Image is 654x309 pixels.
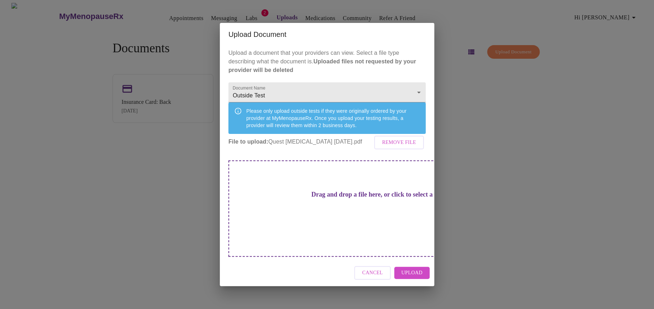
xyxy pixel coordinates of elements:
[374,136,424,150] button: Remove File
[246,105,420,132] div: Please only upload outside tests if they were originally ordered by your provider at MyMenopauseR...
[228,58,416,73] strong: Uploaded files not requested by your provider will be deleted
[228,29,426,40] h2: Upload Document
[401,269,422,277] span: Upload
[354,266,391,280] button: Cancel
[278,191,476,198] h3: Drag and drop a file here, or click to select a file
[228,49,426,74] p: Upload a document that your providers can view. Select a file type describing what the document is.
[228,137,426,146] p: Quest [MEDICAL_DATA] [DATE].pdf
[394,267,430,279] button: Upload
[228,82,426,102] div: Outside Test
[362,269,383,277] span: Cancel
[228,139,268,145] strong: File to upload:
[382,138,416,147] span: Remove File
